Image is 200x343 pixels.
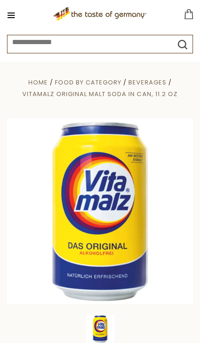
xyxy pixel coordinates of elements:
a: Home [28,78,48,87]
a: Beverages [128,78,167,87]
img: Vitamalz Original Malt Soda in Can, 11.2 oz [86,315,114,343]
a: Vitamalz Original Malt Soda in Can, 11.2 oz [22,90,177,98]
img: Vitamalz Original Malt Soda in Can, 11.2 oz [7,118,193,304]
a: Food By Category [55,78,121,87]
